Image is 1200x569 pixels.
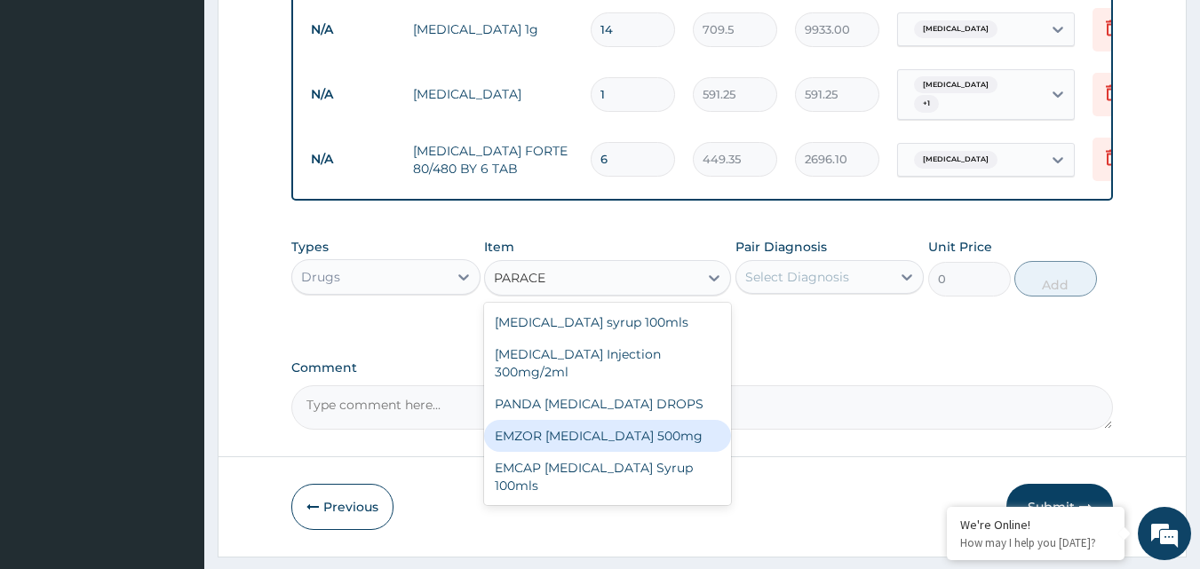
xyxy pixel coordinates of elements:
[484,452,731,502] div: EMCAP [MEDICAL_DATA] Syrup 100mls
[484,238,514,256] label: Item
[92,99,298,122] div: Chat with us now
[1006,484,1113,530] button: Submit
[301,268,340,286] div: Drugs
[484,388,731,420] div: PANDA [MEDICAL_DATA] DROPS
[960,535,1111,550] p: How may I help you today?
[291,484,393,530] button: Previous
[484,306,731,338] div: [MEDICAL_DATA] syrup 100mls
[484,338,731,388] div: [MEDICAL_DATA] Injection 300mg/2ml
[291,360,1114,375] label: Comment
[302,78,404,111] td: N/A
[302,13,404,46] td: N/A
[484,420,731,452] div: EMZOR [MEDICAL_DATA] 500mg
[960,517,1111,533] div: We're Online!
[404,133,582,186] td: [MEDICAL_DATA] FORTE 80/480 BY 6 TAB
[1014,261,1097,296] button: Add
[735,238,827,256] label: Pair Diagnosis
[404,76,582,112] td: [MEDICAL_DATA]
[928,238,992,256] label: Unit Price
[302,143,404,176] td: N/A
[914,95,939,113] span: + 1
[914,151,997,169] span: [MEDICAL_DATA]
[33,89,72,133] img: d_794563401_company_1708531726252_794563401
[914,76,997,94] span: [MEDICAL_DATA]
[404,12,582,47] td: [MEDICAL_DATA] 1g
[9,380,338,442] textarea: Type your message and hit 'Enter'
[103,171,245,351] span: We're online!
[914,20,997,38] span: [MEDICAL_DATA]
[291,9,334,51] div: Minimize live chat window
[745,268,849,286] div: Select Diagnosis
[291,240,329,255] label: Types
